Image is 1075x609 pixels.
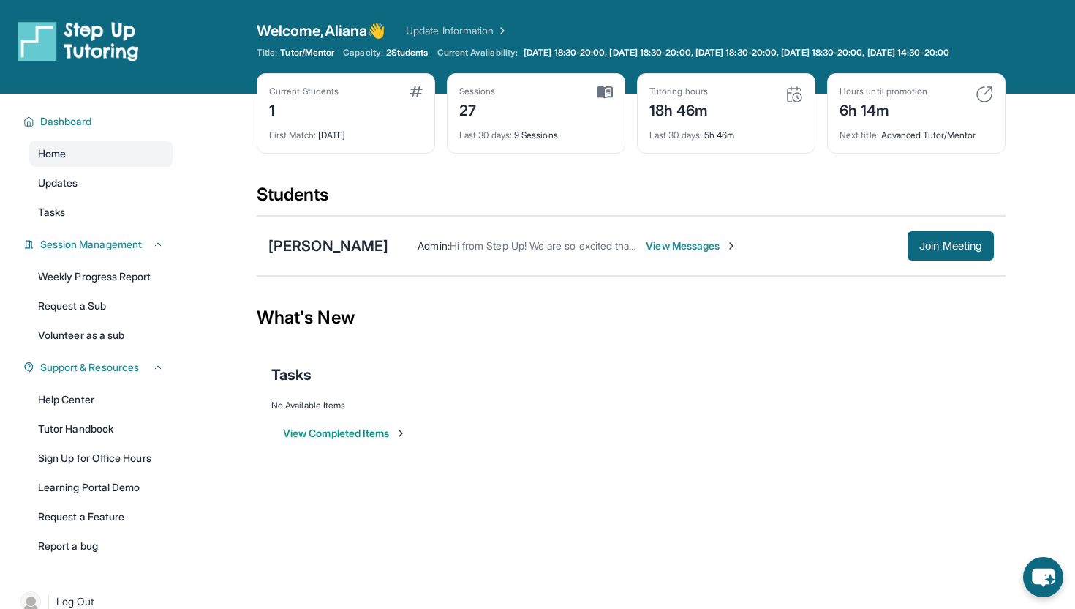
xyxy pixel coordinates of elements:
[840,97,927,121] div: 6h 14m
[56,594,94,609] span: Log Out
[40,360,139,375] span: Support & Resources
[257,183,1006,215] div: Students
[257,47,277,59] span: Title:
[410,86,423,97] img: card
[840,121,993,141] div: Advanced Tutor/Mentor
[521,47,952,59] a: [DATE] 18:30-20:00, [DATE] 18:30-20:00, [DATE] 18:30-20:00, [DATE] 18:30-20:00, [DATE] 14:30-20:00
[343,47,383,59] span: Capacity:
[649,121,803,141] div: 5h 46m
[725,240,737,252] img: Chevron-Right
[257,285,1006,350] div: What's New
[649,86,709,97] div: Tutoring hours
[785,86,803,103] img: card
[34,114,164,129] button: Dashboard
[29,170,173,196] a: Updates
[271,400,991,411] div: No Available Items
[38,146,66,161] span: Home
[34,237,164,252] button: Session Management
[29,386,173,413] a: Help Center
[649,97,709,121] div: 18h 46m
[418,239,449,252] span: Admin :
[29,293,173,319] a: Request a Sub
[459,97,496,121] div: 27
[269,121,423,141] div: [DATE]
[34,360,164,375] button: Support & Resources
[38,205,65,220] span: Tasks
[40,237,142,252] span: Session Management
[271,365,312,385] span: Tasks
[269,130,316,141] span: First Match :
[494,23,508,38] img: Chevron Right
[840,86,927,97] div: Hours until promotion
[459,130,512,141] span: Last 30 days :
[283,426,407,441] button: View Completed Items
[29,533,173,559] a: Report a bug
[29,504,173,530] a: Request a Feature
[437,47,518,59] span: Current Availability:
[1023,557,1063,597] button: chat-button
[976,86,993,103] img: card
[386,47,429,59] span: 2 Students
[29,474,173,501] a: Learning Portal Demo
[280,47,334,59] span: Tutor/Mentor
[29,416,173,442] a: Tutor Handbook
[269,97,339,121] div: 1
[597,86,613,99] img: card
[406,23,508,38] a: Update Information
[649,130,702,141] span: Last 30 days :
[840,130,879,141] span: Next title :
[257,20,385,41] span: Welcome, Aliana 👋
[459,86,496,97] div: Sessions
[646,239,737,253] span: View Messages
[29,322,173,348] a: Volunteer as a sub
[919,242,982,250] span: Join Meeting
[524,47,949,59] span: [DATE] 18:30-20:00, [DATE] 18:30-20:00, [DATE] 18:30-20:00, [DATE] 18:30-20:00, [DATE] 14:30-20:00
[29,264,173,290] a: Weekly Progress Report
[269,86,339,97] div: Current Students
[29,199,173,225] a: Tasks
[40,114,92,129] span: Dashboard
[459,121,613,141] div: 9 Sessions
[18,20,139,61] img: logo
[908,231,994,261] button: Join Meeting
[268,236,388,256] div: [PERSON_NAME]
[29,141,173,167] a: Home
[38,176,78,190] span: Updates
[29,445,173,471] a: Sign Up for Office Hours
